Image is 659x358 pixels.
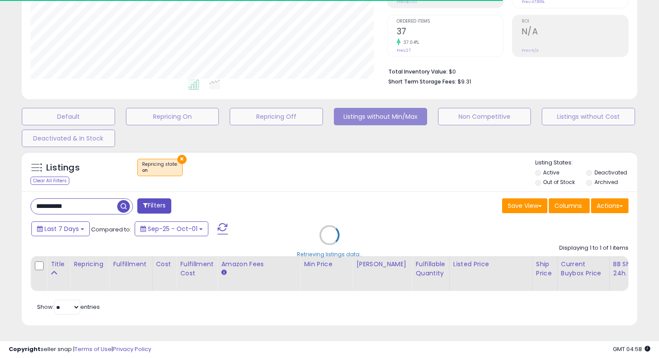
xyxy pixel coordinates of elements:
[388,78,456,85] b: Short Term Storage Fees:
[613,345,650,353] span: 2025-10-9 04:58 GMT
[297,250,362,258] div: Retrieving listings data..
[22,130,115,147] button: Deactivated & In Stock
[9,345,151,354] div: seller snap | |
[22,108,115,125] button: Default
[388,66,622,76] li: $0
[542,108,635,125] button: Listings without Cost
[438,108,531,125] button: Non Competitive
[75,345,112,353] a: Terms of Use
[522,27,628,38] h2: N/A
[397,27,503,38] h2: 37
[522,19,628,24] span: ROI
[397,48,411,53] small: Prev: 27
[397,19,503,24] span: Ordered Items
[9,345,41,353] strong: Copyright
[458,77,471,86] span: $9.31
[230,108,323,125] button: Repricing Off
[126,108,219,125] button: Repricing On
[522,48,539,53] small: Prev: N/A
[113,345,151,353] a: Privacy Policy
[401,39,419,46] small: 37.04%
[334,108,427,125] button: Listings without Min/Max
[388,68,448,75] b: Total Inventory Value:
